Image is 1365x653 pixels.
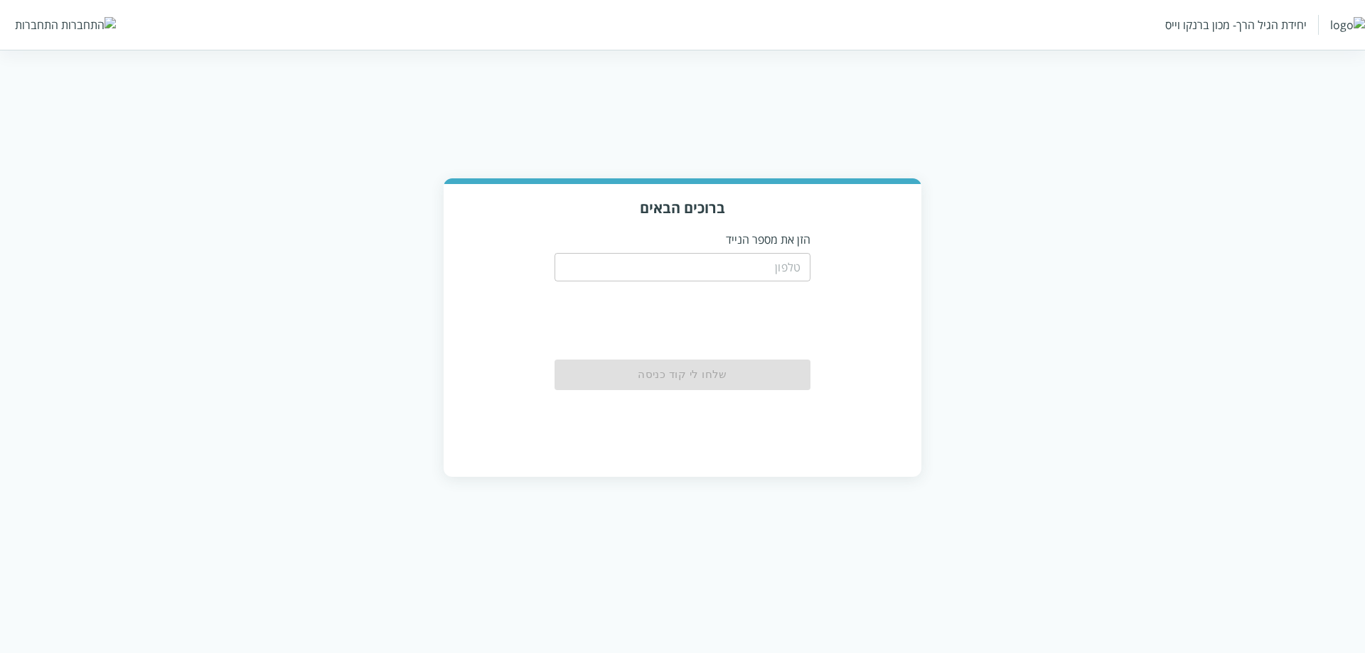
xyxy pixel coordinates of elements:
[61,17,116,33] img: התחברות
[1165,17,1307,33] div: יחידת הגיל הרך- מכון ברנקו וייס
[15,17,58,33] div: התחברות
[555,253,810,281] input: טלפון
[458,198,907,217] h3: ברוכים הבאים
[594,290,810,345] iframe: reCAPTCHA
[555,232,810,247] p: הזן את מספר הנייד
[1330,17,1365,33] img: logo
